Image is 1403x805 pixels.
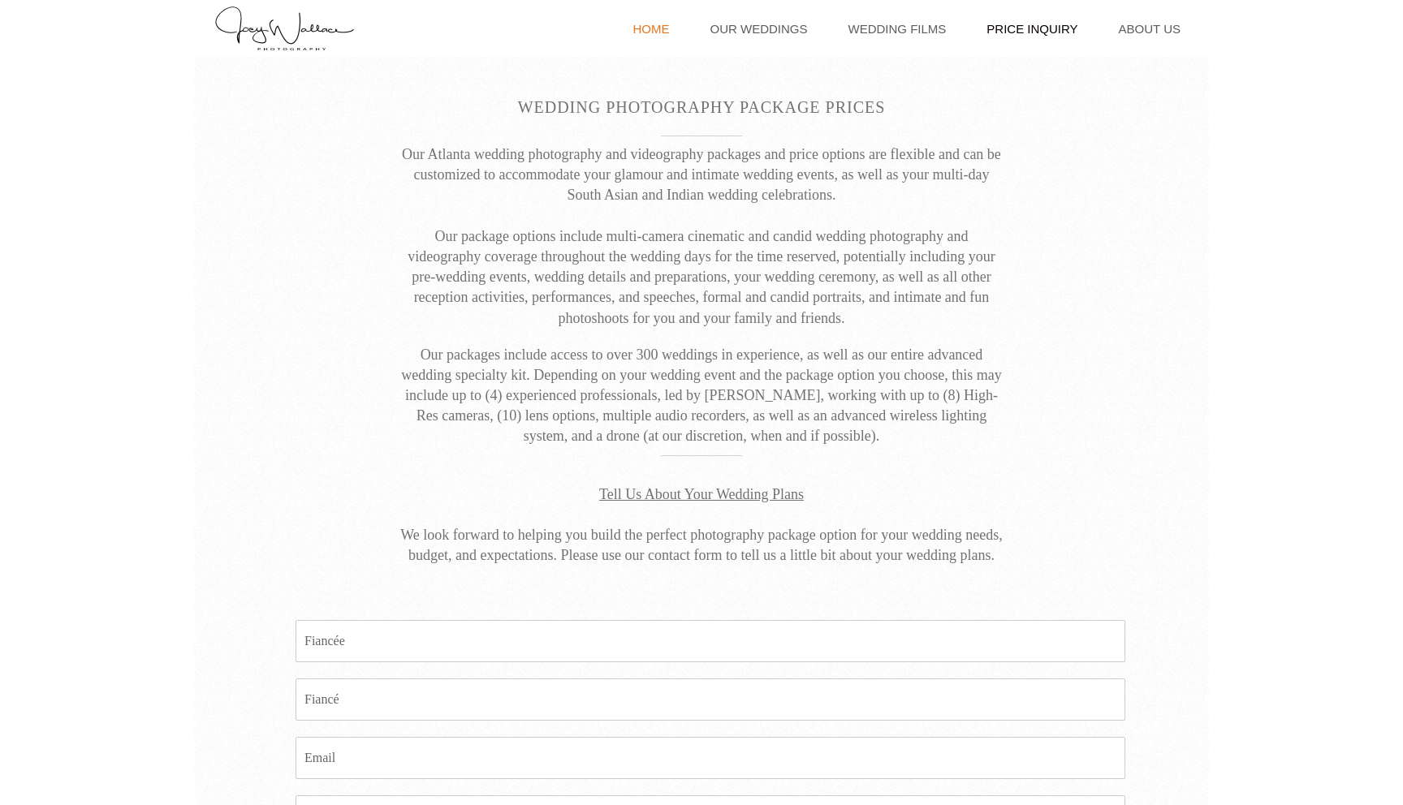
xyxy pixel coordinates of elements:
input: Fiancé [296,678,1125,721]
p: Our Atlanta wedding photography and videography packages and price options are flexible and can b... [397,144,1006,329]
input: Email [296,737,1125,779]
p: We look forward to helping you build the perfect photography package option for your wedding need... [397,464,1006,566]
h1: Wedding Photography Package Prices [214,71,1189,119]
input: Fiancée [296,620,1125,662]
p: Our packages include access to over 300 weddings in experience, as well as our entire advanced we... [397,345,1006,447]
span: Tell Us About Your Wedding Plans [599,486,804,502]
